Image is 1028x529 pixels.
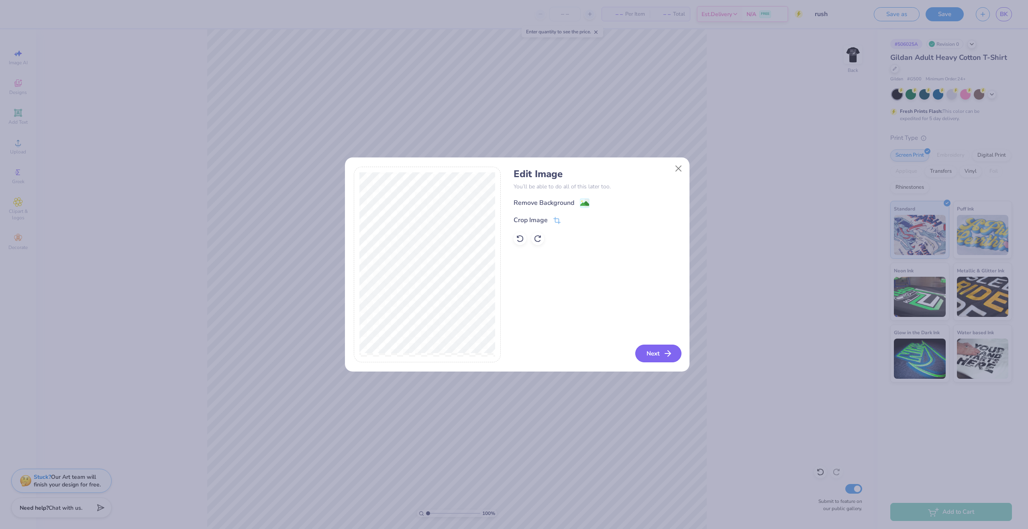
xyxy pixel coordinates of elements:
button: Close [671,161,686,176]
h4: Edit Image [514,168,680,180]
p: You’ll be able to do all of this later too. [514,182,680,191]
div: Remove Background [514,198,574,208]
div: Crop Image [514,215,548,225]
button: Next [635,345,681,362]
